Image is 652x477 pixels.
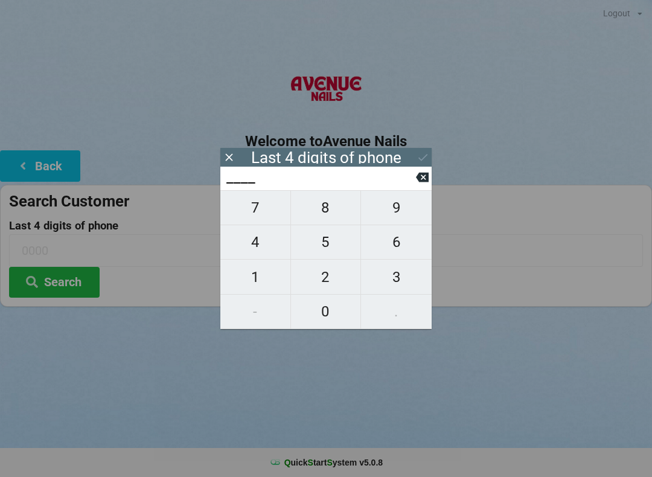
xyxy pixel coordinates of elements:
span: 2 [291,264,361,290]
button: 4 [220,225,291,260]
button: 6 [361,225,432,260]
button: 5 [291,225,362,260]
button: 9 [361,190,432,225]
span: 3 [361,264,432,290]
button: 3 [361,260,432,294]
span: 1 [220,264,290,290]
span: 7 [220,195,290,220]
span: 5 [291,229,361,255]
span: 4 [220,229,290,255]
button: 7 [220,190,291,225]
span: 8 [291,195,361,220]
div: Last 4 digits of phone [251,152,401,164]
span: 9 [361,195,432,220]
span: 6 [361,229,432,255]
button: 8 [291,190,362,225]
button: 0 [291,295,362,329]
button: 2 [291,260,362,294]
button: 1 [220,260,291,294]
span: 0 [291,299,361,324]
